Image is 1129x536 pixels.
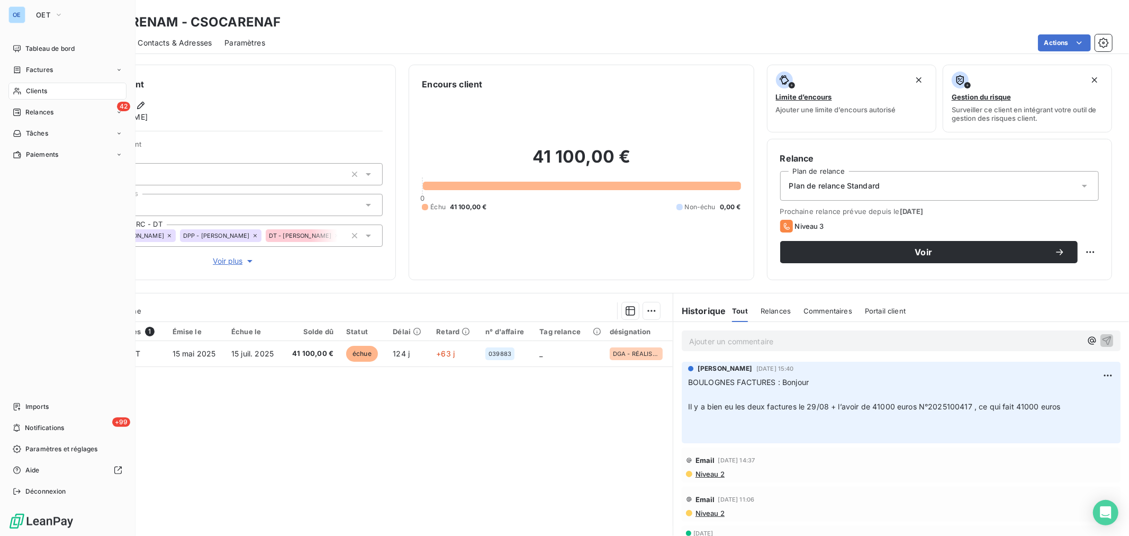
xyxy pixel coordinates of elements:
span: BOULOGNES FACTURES : Bonjour [688,378,809,387]
div: Tag relance [539,327,597,336]
div: OE [8,6,25,23]
span: 41 100,00 € [290,349,333,359]
span: Email [696,495,715,504]
span: 15 mai 2025 [173,349,216,358]
span: 1 [145,327,155,336]
span: [PERSON_NAME] [698,364,752,373]
span: [DATE] [900,207,924,216]
span: Contacts & Adresses [138,38,212,48]
h6: Encours client [422,78,482,91]
span: Tout [732,307,748,315]
span: Voir [793,248,1054,256]
span: Paiements [26,150,58,159]
span: 039883 [489,351,511,357]
span: Propriétés Client [85,140,383,155]
span: Ajouter une limite d’encours autorisé [776,105,896,114]
div: Échue le [231,327,277,336]
span: Imports [25,402,49,412]
span: 0 [420,194,424,202]
span: Factures [26,65,53,75]
a: Aide [8,462,127,479]
button: Voir plus [85,255,383,267]
span: +63 j [436,349,455,358]
span: OET [36,11,50,19]
span: Tableau de bord [25,44,75,53]
input: Ajouter une valeur [338,231,346,240]
span: Portail client [865,307,906,315]
button: Voir [780,241,1078,263]
span: 42 [117,102,130,111]
span: [DATE] 14:37 [718,457,755,463]
span: DT - [PERSON_NAME] [269,233,332,239]
span: [DATE] 15:40 [756,365,794,372]
span: Aide [25,466,40,475]
span: Niveau 3 [795,222,824,230]
div: Émise le [173,327,219,336]
span: [DATE] 11:06 [718,496,755,503]
span: Paramètres et réglages [25,444,97,454]
span: _ [539,349,543,358]
button: Gestion du risqueSurveiller ce client en intégrant votre outil de gestion des risques client. [943,65,1112,132]
span: Paramètres [224,38,265,48]
span: +99 [112,417,130,427]
span: 41 100,00 € [450,202,487,212]
span: Il y a bien eu les deux factures le 29/08 + l’avoir de 41000 euros N°2025100417 , ce qui fait 410... [688,402,1061,411]
span: Commentaires [803,307,852,315]
span: Relances [761,307,791,315]
span: Tâches [26,129,48,138]
div: Statut [346,327,380,336]
div: Open Intercom Messenger [1093,500,1118,525]
h2: 41 100,00 € [422,146,740,178]
div: n° d'affaire [485,327,527,336]
span: 15 juil. 2025 [231,349,274,358]
button: Limite d’encoursAjouter une limite d’encours autorisé [767,65,936,132]
button: Actions [1038,34,1091,51]
span: DPP - [PERSON_NAME] [183,233,250,239]
span: Gestion du risque [952,93,1011,101]
span: échue [346,346,378,362]
span: Niveau 2 [694,470,725,478]
span: Prochaine relance prévue depuis le [780,207,1099,216]
span: DGA - RÉALISATION ÉLECTRIQUE EDAS N°10 & 14 À [613,351,660,357]
span: Déconnexion [25,487,66,496]
div: Solde dû [290,327,333,336]
span: Voir plus [213,256,255,266]
h6: Informations client [64,78,383,91]
span: Plan de relance Standard [789,181,880,191]
img: Logo LeanPay [8,513,74,530]
span: Échu [430,202,446,212]
span: Surveiller ce client en intégrant votre outil de gestion des risques client. [952,105,1103,122]
div: Délai [393,327,423,336]
span: Email [696,456,715,464]
div: désignation [610,327,666,336]
span: 124 j [393,349,410,358]
span: Niveau 2 [694,509,725,517]
span: Relances [25,108,53,117]
span: Limite d’encours [776,93,832,101]
div: Retard [436,327,473,336]
h3: SOCARENAM - CSOCARENAF [93,13,281,32]
span: Non-échu [685,202,716,212]
span: 0,00 € [720,202,741,212]
h6: Historique [673,305,726,317]
h6: Relance [780,152,1099,165]
span: Notifications [25,423,64,433]
span: Clients [26,86,47,96]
